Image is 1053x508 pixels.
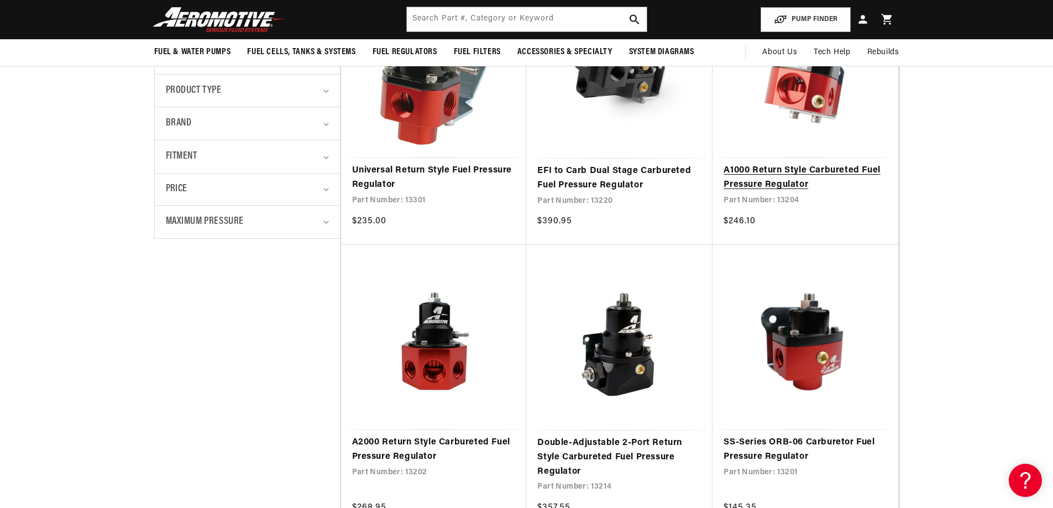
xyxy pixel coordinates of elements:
[166,214,244,230] span: Maximum Pressure
[146,39,239,65] summary: Fuel & Water Pumps
[247,46,355,58] span: Fuel Cells, Tanks & Systems
[537,164,701,192] a: EFI to Carb Dual Stage Carbureted Fuel Pressure Regulator
[150,7,288,33] img: Aeromotive
[166,140,329,173] summary: Fitment (0 selected)
[762,48,797,56] span: About Us
[724,164,887,192] a: A1000 Return Style Carbureted Fuel Pressure Regulator
[166,206,329,238] summary: Maximum Pressure (0 selected)
[805,39,858,66] summary: Tech Help
[352,164,516,192] a: Universal Return Style Fuel Pressure Regulator
[724,436,887,464] a: SS-Series ORB-06 Carburetor Fuel Pressure Regulator
[352,436,516,464] a: A2000 Return Style Carbureted Fuel Pressure Regulator
[754,39,805,66] a: About Us
[166,149,197,165] span: Fitment
[517,46,612,58] span: Accessories & Specialty
[629,46,694,58] span: System Diagrams
[166,107,329,140] summary: Brand (0 selected)
[446,39,509,65] summary: Fuel Filters
[867,46,899,59] span: Rebuilds
[166,182,187,197] span: Price
[509,39,621,65] summary: Accessories & Specialty
[166,174,329,205] summary: Price
[761,7,851,32] button: PUMP FINDER
[814,46,850,59] span: Tech Help
[621,39,703,65] summary: System Diagrams
[454,46,501,58] span: Fuel Filters
[373,46,437,58] span: Fuel Regulators
[239,39,364,65] summary: Fuel Cells, Tanks & Systems
[166,75,329,107] summary: Product type (0 selected)
[537,436,701,479] a: Double-Adjustable 2-Port Return Style Carbureted Fuel Pressure Regulator
[407,7,647,32] input: Search by Part Number, Category or Keyword
[166,83,222,99] span: Product type
[364,39,446,65] summary: Fuel Regulators
[859,39,908,66] summary: Rebuilds
[622,7,647,32] button: search button
[154,46,231,58] span: Fuel & Water Pumps
[166,116,192,132] span: Brand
